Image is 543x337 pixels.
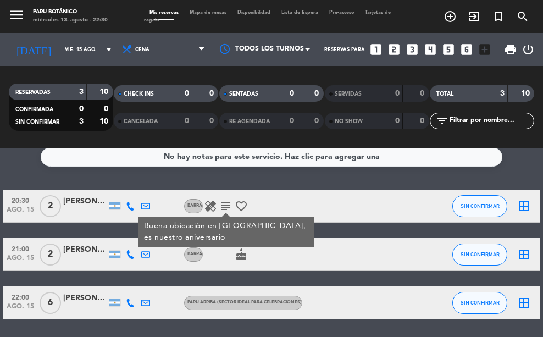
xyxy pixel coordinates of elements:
strong: 0 [185,90,189,97]
i: looks_3 [405,42,419,57]
i: turned_in_not [492,10,505,23]
span: SIN CONFIRMAR [461,251,500,257]
strong: 0 [209,117,216,125]
strong: 0 [395,117,400,125]
span: Barra [187,252,202,256]
i: arrow_drop_down [102,43,115,56]
i: filter_list [435,114,448,128]
span: SIN CONFIRMAR [461,203,500,209]
span: print [504,43,517,56]
span: SIN CONFIRMAR [15,119,59,125]
strong: 0 [104,105,110,113]
strong: 0 [185,117,189,125]
span: TOTAL [436,91,453,97]
div: miércoles 13. agosto - 22:30 [33,16,108,25]
strong: 10 [99,88,110,96]
span: Mis reservas [144,10,184,15]
strong: 3 [500,90,505,97]
div: [PERSON_NAME] [63,195,107,208]
i: exit_to_app [468,10,481,23]
i: looks_5 [441,42,456,57]
strong: 0 [79,105,84,113]
div: [PERSON_NAME] [63,292,107,305]
i: favorite_border [235,200,248,213]
strong: 0 [314,117,321,125]
button: menu [8,7,25,26]
span: SENTADAS [229,91,258,97]
i: add_box [478,42,492,57]
span: Pre-acceso [324,10,359,15]
input: Filtrar por nombre... [448,115,534,127]
span: Mapa de mesas [184,10,232,15]
i: looks_one [369,42,383,57]
strong: 10 [521,90,532,97]
i: cake [235,248,248,261]
strong: 0 [395,90,400,97]
strong: 0 [420,117,426,125]
span: CHECK INS [124,91,154,97]
span: Barra [187,203,202,208]
span: 2 [40,244,61,266]
i: add_circle_outline [444,10,457,23]
i: healing [204,200,217,213]
strong: 3 [79,118,84,125]
span: 21:00 [7,242,34,255]
strong: 0 [420,90,426,97]
span: Disponibilidad [232,10,276,15]
strong: 0 [290,90,294,97]
span: 6 [40,292,61,314]
span: CONFIRMADA [15,107,53,112]
div: Buena ubicación en [GEOGRAPHIC_DATA], es nuestro aniversario [143,220,308,244]
strong: 0 [209,90,216,97]
span: RE AGENDADA [229,119,270,124]
span: SIN CONFIRMAR [461,300,500,306]
strong: 10 [99,118,110,125]
i: power_settings_new [522,43,535,56]
i: border_all [517,296,530,310]
div: Paru Botánico [33,8,108,16]
span: Cena [135,47,149,53]
button: SIN CONFIRMAR [452,292,507,314]
strong: 0 [314,90,321,97]
span: ago. 15 [7,255,34,267]
span: ago. 15 [7,206,34,219]
strong: 0 [290,117,294,125]
span: 22:00 [7,290,34,303]
i: looks_4 [423,42,437,57]
i: border_all [517,200,530,213]
span: ago. 15 [7,303,34,316]
i: looks_two [387,42,401,57]
i: subject [219,200,232,213]
span: 2 [40,195,61,217]
i: search [516,10,529,23]
strong: 3 [79,88,84,96]
span: RESERVADAS [15,90,51,95]
span: PARU ARRIBA (Sector ideal para celebraciones) [187,300,302,305]
div: No hay notas para este servicio. Haz clic para agregar una [164,151,380,163]
span: 20:30 [7,194,34,206]
button: SIN CONFIRMAR [452,195,507,217]
span: NO SHOW [335,119,363,124]
button: SIN CONFIRMAR [452,244,507,266]
div: [PERSON_NAME] [63,244,107,256]
span: SERVIDAS [335,91,362,97]
span: CANCELADA [124,119,158,124]
div: LOG OUT [522,33,535,66]
i: [DATE] [8,38,59,60]
span: Reservas para [324,47,365,53]
span: Lista de Espera [276,10,324,15]
i: menu [8,7,25,23]
i: border_all [517,248,530,261]
i: looks_6 [459,42,474,57]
